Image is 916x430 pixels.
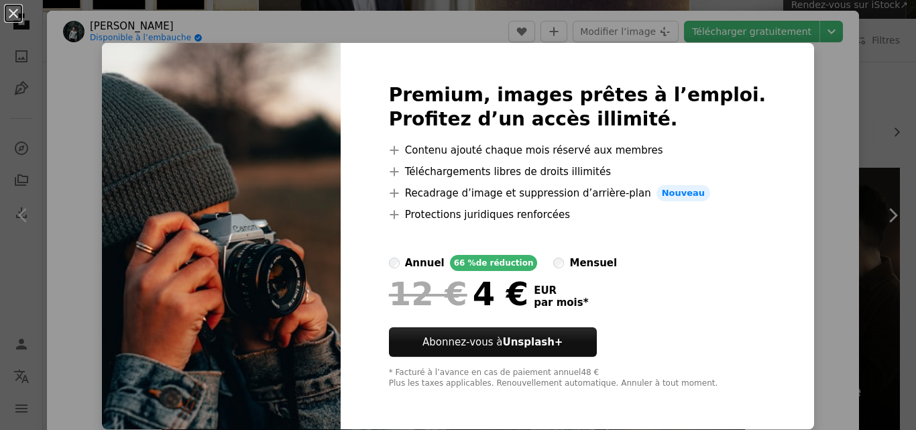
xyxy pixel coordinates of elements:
[569,255,617,271] div: mensuel
[389,207,766,223] li: Protections juridiques renforcées
[102,43,341,429] img: photo-1575936123452-b67c3203c357
[389,327,597,357] button: Abonnez-vous àUnsplash+
[389,185,766,201] li: Recadrage d’image et suppression d’arrière-plan
[656,185,710,201] span: Nouveau
[534,284,588,297] span: EUR
[389,276,528,311] div: 4 €
[389,258,400,268] input: annuel66 %de réduction
[502,336,563,348] strong: Unsplash+
[389,142,766,158] li: Contenu ajouté chaque mois réservé aux membres
[389,164,766,180] li: Téléchargements libres de droits illimités
[389,83,766,131] h2: Premium, images prêtes à l’emploi. Profitez d’un accès illimité.
[450,255,538,271] div: 66 % de réduction
[389,276,467,311] span: 12 €
[553,258,564,268] input: mensuel
[389,368,766,389] div: * Facturé à l’avance en cas de paiement annuel 48 € Plus les taxes applicables. Renouvellement au...
[405,255,445,271] div: annuel
[534,297,588,309] span: par mois *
